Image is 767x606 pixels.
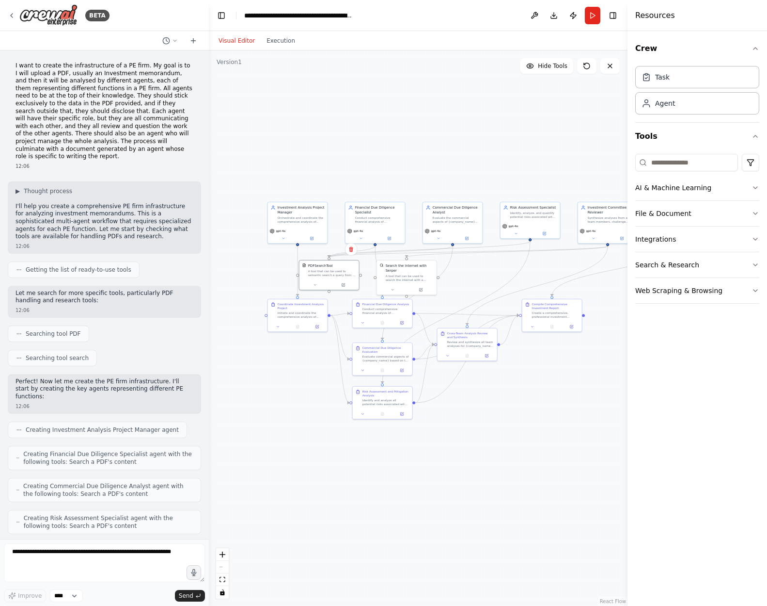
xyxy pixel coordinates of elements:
button: Execution [261,35,301,47]
button: No output available [372,411,392,417]
div: SerperDevToolSearch the internet with SerperA tool that can be used to search the internet with a... [376,260,437,295]
button: Start a new chat [186,35,201,47]
button: Delete node [345,243,358,256]
span: gpt-4o [509,224,518,228]
button: Open in side panel [453,235,481,241]
span: gpt-4o [276,229,286,233]
div: 12:06 [16,403,193,410]
div: 12:06 [16,307,193,314]
div: Initiate and coordinate the comprehensive analysis of {company_name} investment memorandum. Set a... [278,311,325,319]
button: Open in side panel [393,411,410,417]
div: Financial Due Diligence Specialist [355,205,402,215]
button: AI & Machine Learning [635,175,759,200]
g: Edge from c314df8a-ba19-4bce-9380-f723771d2404 to edb6e497-947c-4400-a94f-127aa66c943f [330,313,349,361]
span: ▶ [16,187,20,195]
div: Conduct comprehensive financial analysis of {company_name} using exclusively the data provided in... [355,216,402,224]
button: Web Scraping & Browsing [635,278,759,303]
div: A tool that can be used to search the internet with a search_query. Supports different search typ... [386,274,434,282]
button: Switch to previous chat [158,35,182,47]
g: Edge from 8bb09141-e152-4401-9944-080ca84ce87b to 888a59a1-a6f2-4f32-8fc5-19bf1db1f082 [549,241,688,296]
div: A tool that can be used to semantic search a query from a PDF's content. [308,269,356,277]
div: Crew [635,62,759,122]
img: SerperDevTool [380,263,384,267]
div: Cross-Team Analysis Review and SynthesisReview and synthesize all team analyses for {company_name... [437,328,498,361]
span: gpt-4o [354,229,363,233]
button: Hide Tools [520,58,573,74]
div: Search the internet with Serper [386,263,434,273]
div: 12:06 [16,163,193,170]
button: Crew [635,35,759,62]
div: Commercial Due Diligence Analyst [433,205,480,215]
div: Create a comprehensive, professional investment analysis report for {company_name} by integrating... [532,311,579,319]
div: Commercial Due Diligence AnalystEvaluate the commercial aspects of {company_name} including marke... [423,202,483,244]
button: toggle interactivity [216,586,229,599]
div: Coordinate Investment Analysis Project [278,302,325,310]
div: Investment Committee ReviewerSynthesize analyses from all team members, challenge assumptions, id... [578,202,638,244]
div: Cross-Team Analysis Review and Synthesis [447,331,494,339]
g: Edge from 20bdf1d7-df37-4392-be73-d5289c29863d to 60dfb716-7229-49db-afed-8ab446336099 [373,246,385,296]
div: Identify, analyze, and quantify potential risks associated with the {company_name} investment opp... [510,211,557,219]
div: 12:06 [16,243,193,250]
span: Creating Risk Assessment Specialist agent with the following tools: Search a PDF's content [24,514,193,530]
g: Edge from 60dfb716-7229-49db-afed-8ab446336099 to 4fdf356e-7652-477f-b243-15f9be67b8cb [415,311,434,347]
button: Open in side panel [407,287,435,293]
div: PDFSearchTool [308,263,333,268]
div: BETA [85,10,110,21]
button: Improve [4,590,46,602]
button: Visual Editor [213,35,261,47]
div: Evaluate the commercial aspects of {company_name} including market dynamics, competitive position... [433,216,480,224]
span: Searching tool search [26,354,89,362]
button: Open in side panel [393,367,410,373]
div: Coordinate Investment Analysis ProjectInitiate and coordinate the comprehensive analysis of {comp... [267,299,328,332]
g: Edge from 3399d4ee-40de-42f5-8748-23ba4a1b9b68 to edb6e497-947c-4400-a94f-127aa66c943f [380,246,455,340]
span: Hide Tools [538,62,567,70]
div: Financial Due Diligence AnalysisConduct comprehensive financial analysis of {company_name} using ... [352,299,413,328]
span: Improve [18,592,42,600]
button: Hide left sidebar [215,9,228,22]
div: Financial Due Diligence Analysis [362,302,409,306]
button: Send [175,590,205,602]
nav: breadcrumb [244,11,353,20]
g: Edge from edb6e497-947c-4400-a94f-127aa66c943f to 4fdf356e-7652-477f-b243-15f9be67b8cb [415,342,434,361]
div: Investment Analysis Project Manager [278,205,325,215]
g: Edge from 5ceb7b02-10ce-46d3-9010-cae3344d7120 to 4fdf356e-7652-477f-b243-15f9be67b8cb [465,246,610,325]
button: Open in side panel [563,324,579,329]
button: File & Document [635,201,759,226]
p: Let me search for more specific tools, particularly PDF handling and research tools: [16,290,193,305]
span: Creating Financial Due Diligence Specialist agent with the following tools: Search a PDF's content [23,450,193,466]
div: Risk Assessment and Mitigation AnalysisIdentify and analyze all potential risks associated with t... [352,386,413,420]
div: Task [655,72,670,82]
g: Edge from 60dfb716-7229-49db-afed-8ab446336099 to 888a59a1-a6f2-4f32-8fc5-19bf1db1f082 [415,311,519,318]
div: Investment Committee Reviewer [588,205,635,215]
button: zoom in [216,548,229,561]
button: ▶Thought process [16,187,72,195]
button: Click to speak your automation idea [187,565,201,580]
button: Integrations [635,227,759,252]
div: Orchestrate and coordinate the comprehensive analysis of investment memorandums by managing the w... [278,216,325,224]
g: Edge from c314df8a-ba19-4bce-9380-f723771d2404 to 60dfb716-7229-49db-afed-8ab446336099 [330,311,349,318]
span: Send [179,592,193,600]
button: Open in side panel [309,324,325,329]
div: Tools [635,150,759,311]
div: Synthesize analyses from all team members, challenge assumptions, identify gaps, and provide an i... [588,216,635,224]
p: I'll help you create a comprehensive PE firm infrastructure for analyzing investment memorandums.... [16,203,193,241]
div: Risk Assessment SpecialistIdentify, analyze, and quantify potential risks associated with the {co... [500,202,561,239]
button: Open in side panel [478,353,495,359]
span: Searching tool PDF [26,330,81,338]
button: No output available [457,353,477,359]
div: Conduct comprehensive financial analysis of {company_name} using the investment memorandum PDF. A... [362,307,409,315]
g: Edge from faaaa12d-b553-4af7-97e2-1c203bb6a26c to c314df8a-ba19-4bce-9380-f723771d2404 [295,246,300,296]
div: Risk Assessment Specialist [510,205,557,210]
button: Open in side panel [298,235,326,241]
span: Creating Investment Analysis Project Manager agent [26,426,179,434]
g: Edge from b06227e9-c018-4946-a078-7686ae229ed9 to b953100c-da2e-4369-a6ac-176024a922f0 [327,241,532,257]
button: No output available [372,367,392,373]
div: Commercial Due Diligence Evaluation [362,346,409,354]
img: Logo [19,4,78,26]
p: I want to create the infrastructure of a PE firm. My goal is to I will upload a PDF, usually an I... [16,62,193,161]
button: Open in side panel [329,282,357,288]
a: React Flow attribution [600,599,626,604]
g: Edge from 5ceb7b02-10ce-46d3-9010-cae3344d7120 to ac784b2b-92f1-43eb-9da9-8238fcef73e4 [404,246,610,257]
p: Perfect! Now let me create the PE firm infrastructure. I'll start by creating the key agents repr... [16,378,193,401]
button: Tools [635,123,759,150]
